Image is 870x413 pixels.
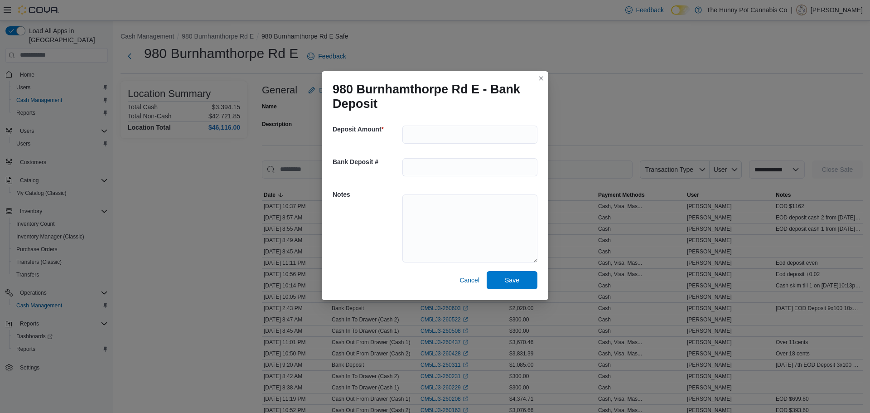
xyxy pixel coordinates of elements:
h5: Notes [333,185,401,204]
button: Cancel [456,271,483,289]
h5: Deposit Amount [333,120,401,138]
h1: 980 Burnhamthorpe Rd E - Bank Deposit [333,82,530,111]
h5: Bank Deposit # [333,153,401,171]
button: Closes this modal window [536,73,546,84]
span: Cancel [459,276,479,285]
button: Save [487,271,537,289]
span: Save [505,276,519,285]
